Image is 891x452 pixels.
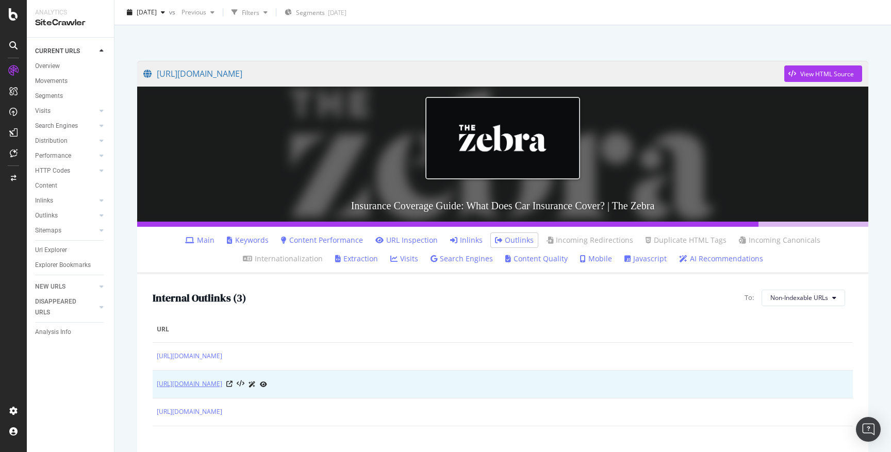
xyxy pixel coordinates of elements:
a: Extraction [335,254,378,264]
a: Mobile [580,254,612,264]
div: DISAPPEARED URLS [35,296,87,318]
div: [DATE] [328,8,346,17]
div: Performance [35,150,71,161]
a: Distribution [35,136,96,146]
span: Previous [177,8,206,16]
a: NEW URLS [35,281,96,292]
a: Sitemaps [35,225,96,236]
h2: Internal Outlinks ( 3 ) [153,292,246,304]
div: Movements [35,76,68,87]
a: CURRENT URLS [35,46,96,57]
div: Content [35,180,57,191]
a: Analysis Info [35,327,107,338]
a: Outlinks [35,210,96,221]
a: Incoming Redirections [546,235,633,245]
a: DISAPPEARED URLS [35,296,96,318]
div: Sitemaps [35,225,61,236]
div: HTTP Codes [35,165,70,176]
div: Analysis Info [35,327,71,338]
div: Explorer Bookmarks [35,260,91,271]
a: Main [185,235,214,245]
a: AI Url Details [249,379,256,390]
a: Content Performance [281,235,363,245]
a: [URL][DOMAIN_NAME] [143,61,784,87]
div: Visits [35,106,51,116]
a: HTTP Codes [35,165,96,176]
a: Segments [35,91,107,102]
a: Duplicate HTML Tags [646,235,727,245]
img: Insurance Coverage Guide: What Does Car Insurance Cover? | The Zebra [425,97,580,179]
a: Visits [35,106,96,116]
div: Filters [242,8,259,16]
a: Content [35,180,107,191]
a: URL Inspection [260,379,267,390]
div: Open Intercom Messenger [856,417,881,442]
a: URL Inspection [375,235,438,245]
span: 2025 Sep. 5th [137,8,157,16]
a: [URL][DOMAIN_NAME] [157,379,222,389]
a: [URL][DOMAIN_NAME] [157,407,222,417]
span: URL [157,325,846,334]
button: View HTML Source [784,65,862,82]
div: Url Explorer [35,245,67,256]
a: Visit Online Page [226,381,233,387]
a: Visits [390,254,418,264]
div: Segments [35,91,63,102]
div: Inlinks [35,195,53,206]
a: Outlinks [495,235,534,245]
span: vs [169,8,177,16]
span: Segments [296,8,325,17]
button: View HTML Source [237,380,244,388]
a: Internationalization [243,254,323,264]
button: [DATE] [123,4,169,21]
a: Keywords [227,235,269,245]
a: Url Explorer [35,245,107,256]
span: To: [745,293,754,303]
a: AI Recommendations [679,254,763,264]
a: Movements [35,76,107,87]
h3: Insurance Coverage Guide: What Does Car Insurance Cover? | The Zebra [137,190,868,222]
div: Analytics [35,8,106,17]
div: Outlinks [35,210,58,221]
a: Search Engines [35,121,96,131]
button: Filters [227,4,272,21]
div: NEW URLS [35,281,65,292]
a: Explorer Bookmarks [35,260,107,271]
div: Distribution [35,136,68,146]
div: CURRENT URLS [35,46,80,57]
a: Inlinks [35,195,96,206]
a: Javascript [624,254,667,264]
div: Overview [35,61,60,72]
span: Non-Indexable URLs [770,293,828,302]
div: Search Engines [35,121,78,131]
a: Overview [35,61,107,72]
a: Performance [35,150,96,161]
a: Search Engines [431,254,493,264]
button: Previous [177,4,219,21]
a: [URL][DOMAIN_NAME] [157,351,222,361]
a: Inlinks [450,235,483,245]
a: Content Quality [505,254,568,264]
button: Segments[DATE] [280,4,351,21]
button: Non-Indexable URLs [762,290,845,306]
a: Incoming Canonicals [739,235,820,245]
div: View HTML Source [800,70,854,78]
div: SiteCrawler [35,17,106,29]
